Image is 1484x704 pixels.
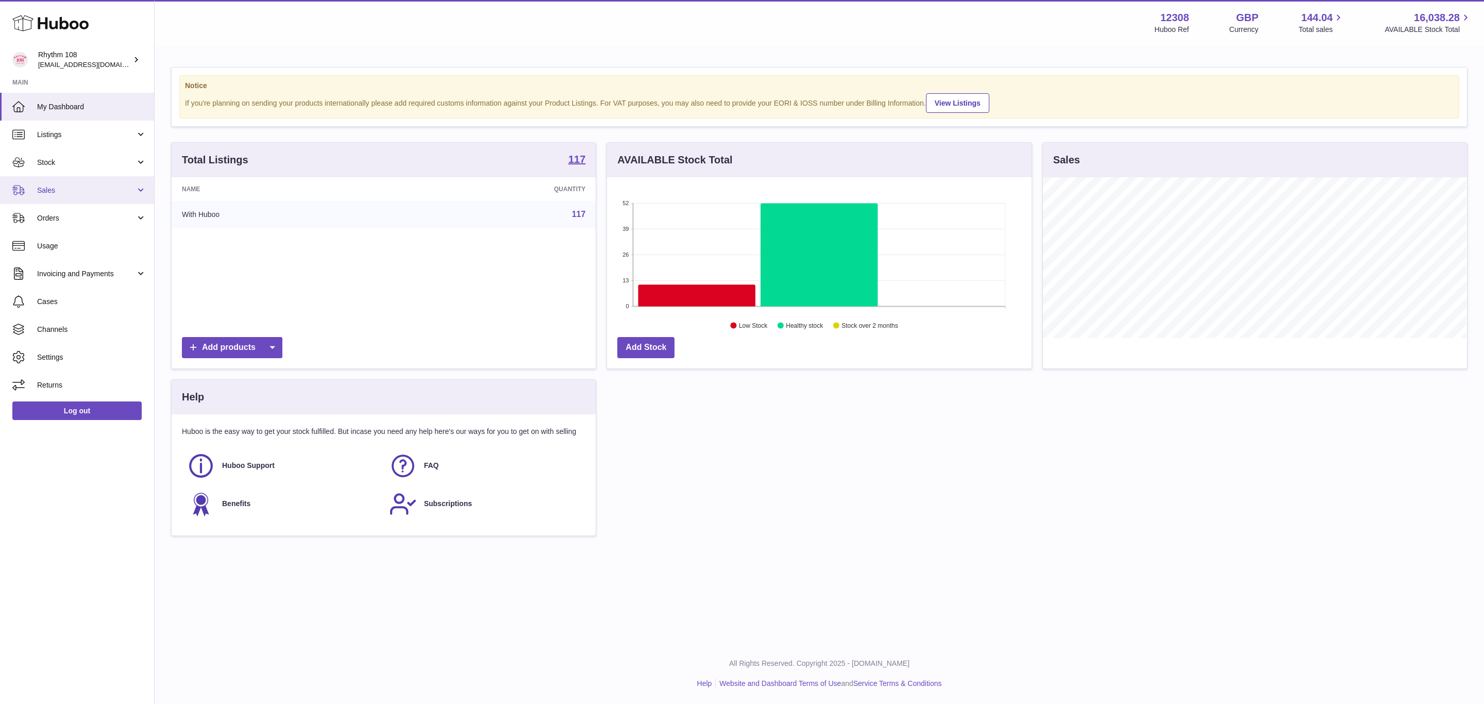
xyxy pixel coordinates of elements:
[182,337,282,358] a: Add products
[38,60,151,69] span: [EMAIL_ADDRESS][DOMAIN_NAME]
[842,322,898,329] text: Stock over 2 months
[163,659,1476,668] p: All Rights Reserved. Copyright 2025 - [DOMAIN_NAME]
[12,401,142,420] a: Log out
[389,452,581,480] a: FAQ
[172,201,395,228] td: With Huboo
[395,177,596,201] th: Quantity
[623,200,629,206] text: 52
[1298,11,1344,35] a: 144.04 Total sales
[37,130,136,140] span: Listings
[37,353,146,362] span: Settings
[187,452,379,480] a: Huboo Support
[424,499,472,509] span: Subscriptions
[626,303,629,309] text: 0
[1053,153,1080,167] h3: Sales
[222,461,275,471] span: Huboo Support
[37,158,136,167] span: Stock
[623,252,629,258] text: 26
[739,322,768,329] text: Low Stock
[38,50,131,70] div: Rhythm 108
[1385,25,1472,35] span: AVAILABLE Stock Total
[623,226,629,232] text: 39
[1160,11,1189,25] strong: 12308
[424,461,439,471] span: FAQ
[623,277,629,283] text: 13
[37,241,146,251] span: Usage
[37,297,146,307] span: Cases
[182,390,204,404] h3: Help
[222,499,250,509] span: Benefits
[182,153,248,167] h3: Total Listings
[568,154,585,164] strong: 117
[187,490,379,518] a: Benefits
[1301,11,1333,25] span: 144.04
[853,679,942,688] a: Service Terms & Conditions
[617,153,732,167] h3: AVAILABLE Stock Total
[1298,25,1344,35] span: Total sales
[926,93,989,113] a: View Listings
[568,154,585,166] a: 117
[185,81,1454,91] strong: Notice
[37,186,136,195] span: Sales
[12,52,28,68] img: orders@rhythm108.com
[1385,11,1472,35] a: 16,038.28 AVAILABLE Stock Total
[719,679,841,688] a: Website and Dashboard Terms of Use
[37,380,146,390] span: Returns
[617,337,674,358] a: Add Stock
[572,210,586,219] a: 117
[1414,11,1460,25] span: 16,038.28
[37,325,146,334] span: Channels
[716,679,941,689] li: and
[1155,25,1189,35] div: Huboo Ref
[697,679,712,688] a: Help
[1229,25,1259,35] div: Currency
[389,490,581,518] a: Subscriptions
[786,322,824,329] text: Healthy stock
[37,102,146,112] span: My Dashboard
[182,427,585,437] p: Huboo is the easy way to get your stock fulfilled. But incase you need any help here's our ways f...
[37,269,136,279] span: Invoicing and Payments
[185,92,1454,113] div: If you're planning on sending your products internationally please add required customs informati...
[172,177,395,201] th: Name
[37,213,136,223] span: Orders
[1236,11,1258,25] strong: GBP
